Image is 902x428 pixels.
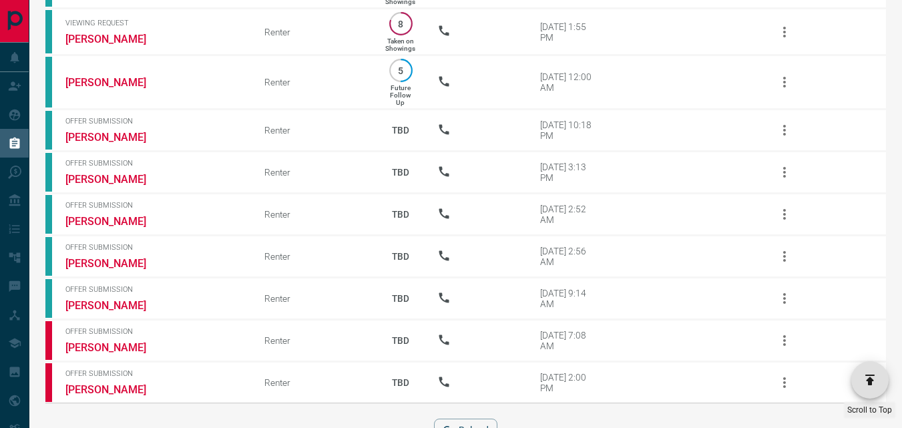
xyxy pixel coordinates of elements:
div: condos.ca [45,195,52,234]
div: [DATE] 10:18 PM [540,120,597,141]
p: TBD [384,238,417,274]
span: Offer Submission [65,159,244,168]
a: [PERSON_NAME] [65,383,166,396]
span: Offer Submission [65,369,244,378]
div: [DATE] 7:08 AM [540,330,597,351]
div: property.ca [45,321,52,360]
p: 5 [396,65,406,75]
div: property.ca [45,363,52,402]
div: condos.ca [45,237,52,276]
p: TBD [384,154,417,190]
div: Renter [264,125,364,136]
div: Renter [264,77,364,87]
a: [PERSON_NAME] [65,76,166,89]
a: [PERSON_NAME] [65,299,166,312]
a: [PERSON_NAME] [65,33,166,45]
div: Renter [264,293,364,304]
p: TBD [384,365,417,401]
span: Offer Submission [65,327,244,336]
div: [DATE] 1:55 PM [540,21,597,43]
div: condos.ca [45,111,52,150]
a: [PERSON_NAME] [65,131,166,144]
p: TBD [384,112,417,148]
div: [DATE] 12:00 AM [540,71,597,93]
p: Future Follow Up [390,84,411,106]
span: Viewing Request [65,19,244,27]
span: Scroll to Top [847,405,892,415]
div: [DATE] 2:00 PM [540,372,597,393]
div: Renter [264,251,364,262]
div: condos.ca [45,10,52,53]
div: condos.ca [45,279,52,318]
a: [PERSON_NAME] [65,215,166,228]
span: Offer Submission [65,201,244,210]
span: Offer Submission [65,285,244,294]
div: condos.ca [45,153,52,192]
p: TBD [384,196,417,232]
div: Renter [264,335,364,346]
a: [PERSON_NAME] [65,257,166,270]
span: Offer Submission [65,117,244,126]
p: Taken on Showings [385,37,415,52]
div: [DATE] 9:14 AM [540,288,597,309]
div: Renter [264,167,364,178]
div: [DATE] 3:13 PM [540,162,597,183]
div: Renter [264,209,364,220]
div: condos.ca [45,57,52,108]
div: [DATE] 2:52 AM [540,204,597,225]
div: Renter [264,27,364,37]
div: [DATE] 2:56 AM [540,246,597,267]
a: [PERSON_NAME] [65,341,166,354]
span: Offer Submission [65,243,244,252]
a: [PERSON_NAME] [65,173,166,186]
p: TBD [384,280,417,316]
p: TBD [384,323,417,359]
div: Renter [264,377,364,388]
p: 8 [396,19,406,29]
